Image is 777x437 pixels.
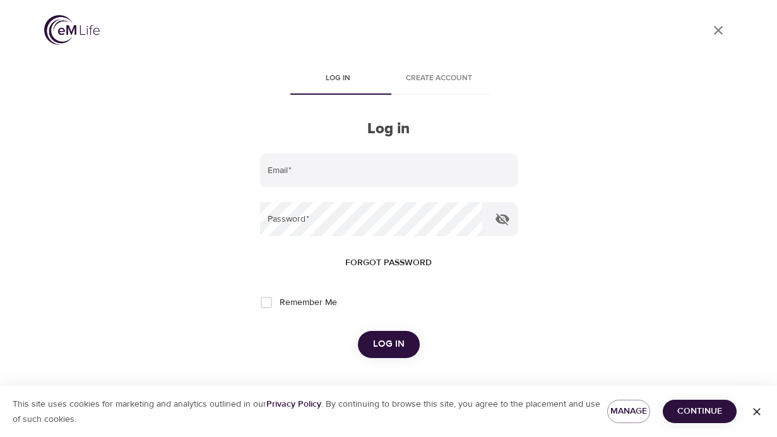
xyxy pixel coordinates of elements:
[345,255,432,271] span: Forgot password
[44,15,100,45] img: logo
[673,404,727,419] span: Continue
[295,72,381,85] span: Log in
[617,404,640,419] span: Manage
[373,336,405,352] span: Log in
[358,331,420,357] button: Log in
[396,72,482,85] span: Create account
[377,383,401,398] div: OR
[280,296,337,309] span: Remember Me
[607,400,650,423] button: Manage
[663,400,737,423] button: Continue
[266,398,321,410] a: Privacy Policy
[703,15,733,45] a: close
[340,251,437,275] button: Forgot password
[260,120,518,138] h2: Log in
[260,64,518,95] div: disabled tabs example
